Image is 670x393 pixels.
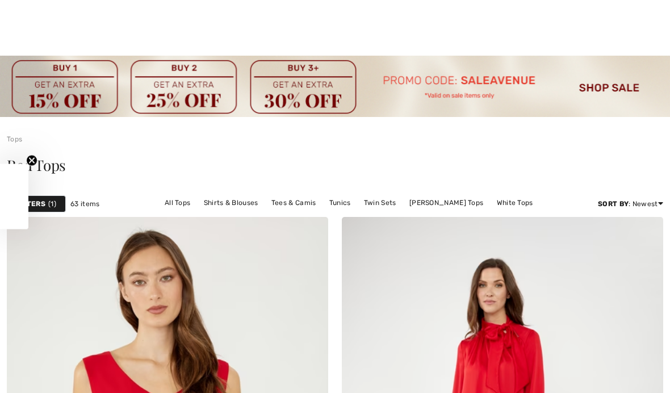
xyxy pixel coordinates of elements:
[598,199,663,209] div: : Newest
[70,199,99,209] span: 63 items
[491,195,539,210] a: White Tops
[26,155,37,166] button: Close teaser
[404,195,489,210] a: [PERSON_NAME] Tops
[159,195,196,210] a: All Tops
[7,135,22,143] a: Tops
[16,199,45,209] strong: Filters
[324,195,357,210] a: Tunics
[7,155,66,175] span: Red Tops
[48,199,56,209] span: 1
[198,195,264,210] a: Shirts & Blouses
[358,195,402,210] a: Twin Sets
[598,200,629,208] strong: Sort By
[330,210,416,225] a: [PERSON_NAME] Tops
[266,195,322,210] a: Tees & Camis
[282,210,329,225] a: Black Tops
